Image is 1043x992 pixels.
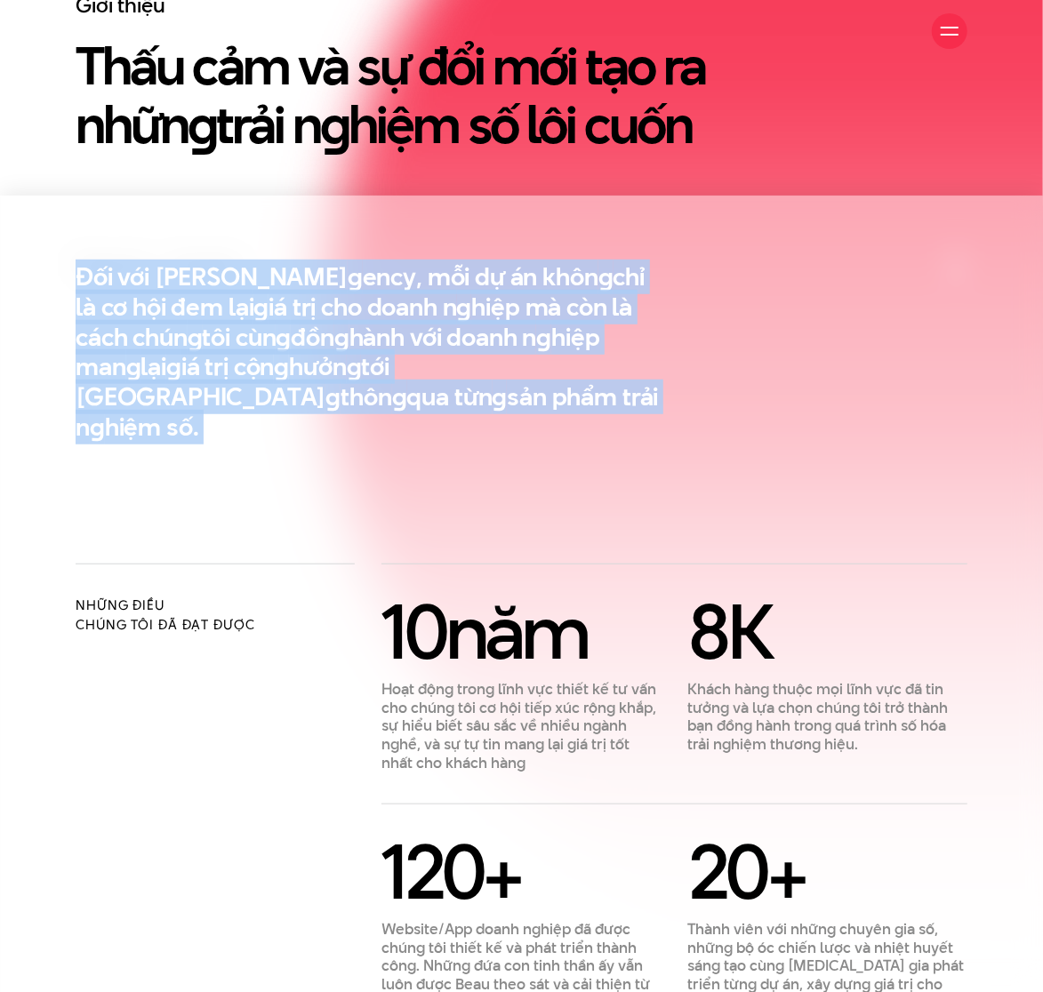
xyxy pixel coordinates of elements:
[381,680,661,772] p: Hoạt động trong lĩnh vực thiết kế tư vấn cho chúng tôi cơ hội tiếp xúc rộng khắp, sự hiểu biết sâ...
[320,88,349,161] en: g
[253,290,269,324] en: g
[325,380,341,414] en: g
[381,836,661,907] div: +
[688,680,967,754] p: Khách hàng thuộc mọi lĩnh vực đã tin tưởng và lựa chọn chúng tôi trở thành bạn đồng hành trong qu...
[166,349,181,384] en: g
[688,836,967,907] div: +
[457,290,472,324] en: g
[688,578,728,684] span: 8
[126,349,141,384] en: g
[274,349,289,384] en: g
[598,260,614,294] en: g
[381,596,661,667] div: năm
[688,818,767,924] span: 20
[392,380,407,414] en: g
[188,320,203,355] en: g
[76,596,355,635] h2: Những điều chúng tôi đã đạt được
[493,380,508,414] en: g
[90,410,105,444] en: g
[381,578,445,684] span: 10
[347,349,362,384] en: g
[348,260,363,294] en: g
[188,88,216,161] en: g
[334,320,349,355] en: g
[688,596,967,667] div: K
[381,818,482,924] span: 120
[76,262,662,443] h2: Đối với [PERSON_NAME] ency, mỗi dự án khôn chỉ là cơ hội đem lại iá trị cho doanh n hiệp mà còn l...
[536,320,551,355] en: g
[276,320,291,355] en: g
[76,36,738,154] h1: Thấu cảm và sự đổi mới tạo ra nhữn trải n hiệm số lôi cuốn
